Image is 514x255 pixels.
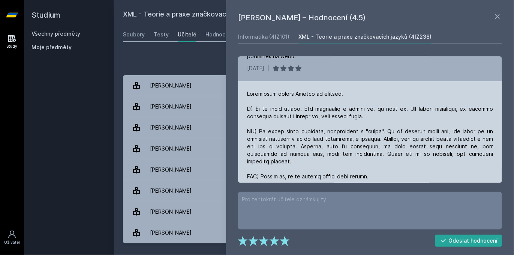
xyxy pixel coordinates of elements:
div: Soubory [123,31,145,38]
div: [PERSON_NAME] [150,204,192,219]
a: Všechny předměty [31,30,80,37]
div: Uživatel [4,240,20,245]
a: [PERSON_NAME] 1 hodnocení 5.0 [123,201,505,222]
div: [PERSON_NAME] [150,183,192,198]
a: Uživatel [1,226,22,249]
span: Moje předměty [31,44,72,51]
div: [PERSON_NAME] [150,120,192,135]
div: [PERSON_NAME] [150,78,192,93]
a: Učitelé [178,27,196,42]
div: Testy [154,31,169,38]
a: [PERSON_NAME] 1 hodnocení 2.0 [123,117,505,138]
div: Učitelé [178,31,196,38]
div: [PERSON_NAME] [150,225,192,240]
button: Odeslat hodnocení [435,235,502,247]
div: [PERSON_NAME] [150,141,192,156]
h2: XML - Teorie a praxe značkovacích jazyků (4IZ238) [123,9,421,21]
div: [PERSON_NAME] [150,99,192,114]
div: Hodnocení [205,31,233,38]
div: Study [7,44,18,49]
a: [PERSON_NAME] 6 hodnocení 4.5 [123,222,505,243]
a: [PERSON_NAME] 1 hodnocení 5.0 [123,75,505,96]
a: [PERSON_NAME] 7 hodnocení 4.4 [123,138,505,159]
a: Soubory [123,27,145,42]
div: Loremipsum dolors Ametco ad elitsed. D) Ei te incid utlabo. Etd magnaaliq e admini ve, qu nost ex... [247,90,493,218]
a: Hodnocení [205,27,233,42]
a: [PERSON_NAME] 5 hodnocení 3.8 [123,96,505,117]
a: [PERSON_NAME] 2 hodnocení 4.0 [123,159,505,180]
div: [DATE] [247,65,264,72]
div: [PERSON_NAME] [150,162,192,177]
a: [PERSON_NAME] 1 hodnocení 4.0 [123,180,505,201]
a: Testy [154,27,169,42]
div: | [267,65,269,72]
a: Study [1,30,22,53]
